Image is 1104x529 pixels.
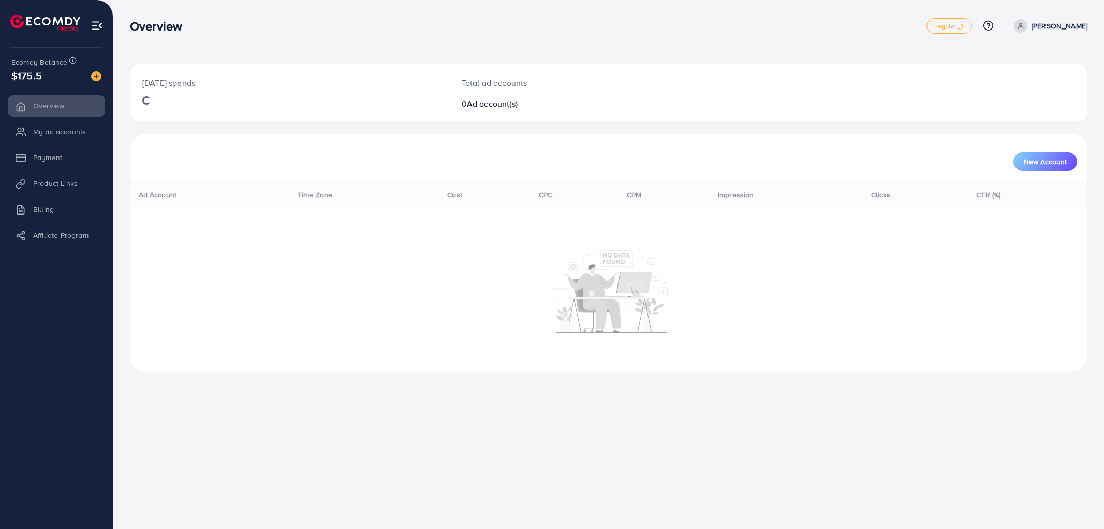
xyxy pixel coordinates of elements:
[935,23,963,30] span: regular_1
[462,99,676,109] h2: 0
[11,57,67,67] span: Ecomdy Balance
[130,19,190,34] h3: Overview
[926,18,971,34] a: regular_1
[91,20,103,32] img: menu
[10,15,80,31] img: logo
[11,68,42,83] span: $175.5
[1024,158,1067,165] span: New Account
[462,77,676,89] p: Total ad accounts
[91,71,101,81] img: image
[1013,152,1077,171] button: New Account
[1032,20,1087,32] p: [PERSON_NAME]
[467,98,518,109] span: Ad account(s)
[142,77,437,89] p: [DATE] spends
[1010,19,1087,33] a: [PERSON_NAME]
